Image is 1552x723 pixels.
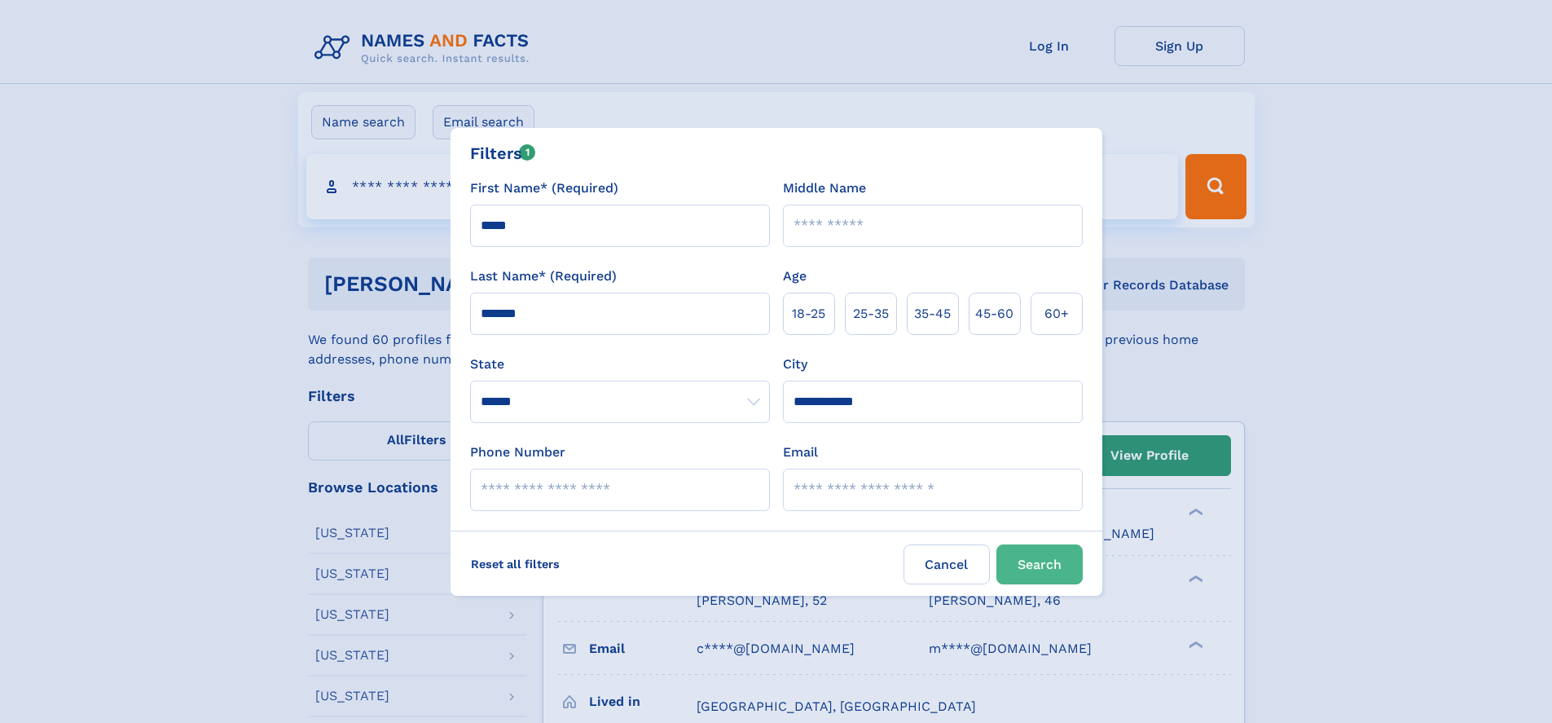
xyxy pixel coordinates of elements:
[470,141,536,165] div: Filters
[853,304,889,324] span: 25‑35
[783,267,807,286] label: Age
[470,267,617,286] label: Last Name* (Required)
[470,443,565,462] label: Phone Number
[783,443,818,462] label: Email
[783,355,807,374] label: City
[914,304,951,324] span: 35‑45
[792,304,825,324] span: 18‑25
[470,179,618,198] label: First Name* (Required)
[996,544,1083,584] button: Search
[783,179,866,198] label: Middle Name
[975,304,1013,324] span: 45‑60
[904,544,990,584] label: Cancel
[1044,304,1069,324] span: 60+
[460,544,570,584] label: Reset all filters
[470,355,770,374] label: State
